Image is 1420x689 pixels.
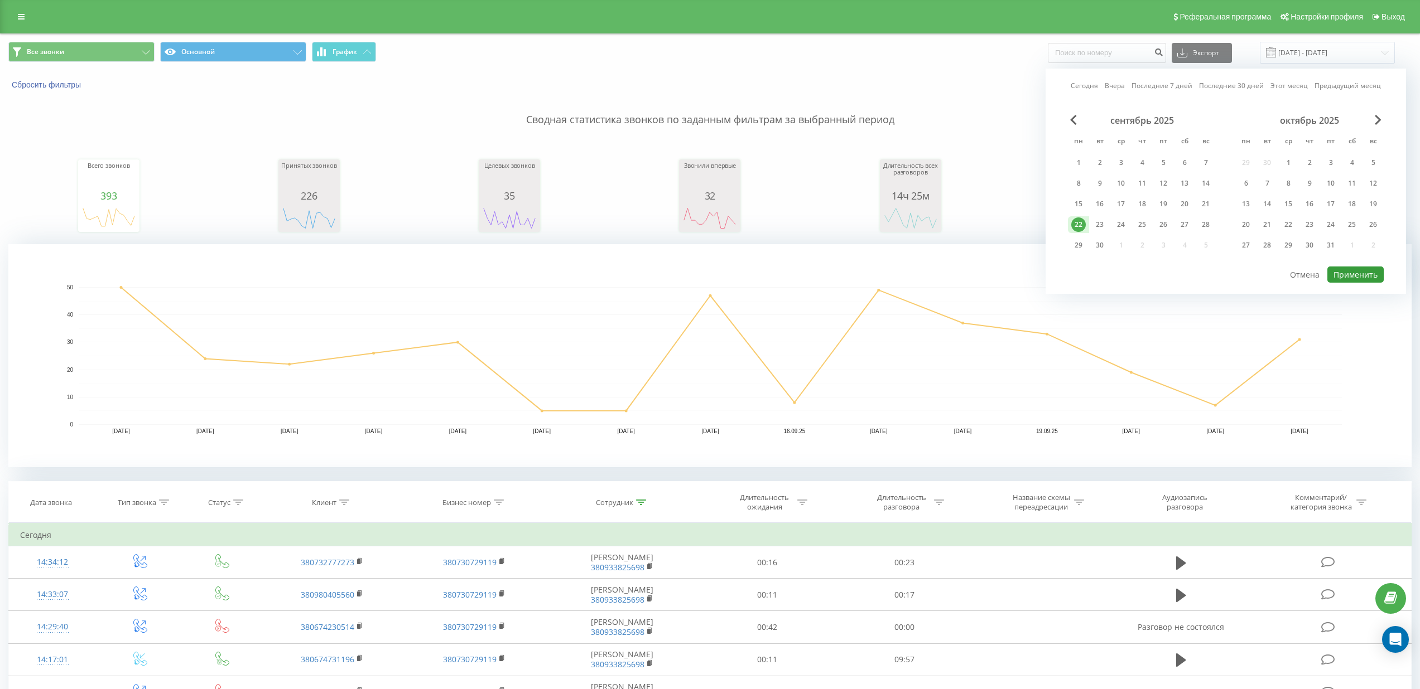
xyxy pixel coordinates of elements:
[281,162,337,190] div: Принятых звонков
[1132,216,1153,233] div: чт 25 сент. 2025 г.
[1257,216,1278,233] div: вт 21 окт. 2025 г.
[1366,156,1380,170] div: 5
[1281,197,1296,211] div: 15
[1291,428,1308,434] text: [DATE]
[1092,197,1107,211] div: 16
[1156,156,1171,170] div: 5
[1091,134,1108,151] abbr: вторник
[1132,196,1153,212] div: чт 18 сент. 2025 г.
[1239,217,1253,232] div: 20
[1302,176,1317,191] div: 9
[1071,217,1086,232] div: 22
[1235,237,1257,254] div: пн 27 окт. 2025 г.
[1089,237,1110,254] div: вт 30 сент. 2025 г.
[312,42,376,62] button: График
[883,162,938,190] div: Длительность всех разговоров
[596,498,633,507] div: Сотрудник
[8,244,1412,467] svg: A chart.
[1315,80,1381,91] a: Предыдущий месяц
[67,312,74,318] text: 40
[546,643,699,676] td: [PERSON_NAME]
[443,557,497,567] a: 380730729119
[1323,176,1338,191] div: 10
[1299,237,1320,254] div: чт 30 окт. 2025 г.
[1174,154,1195,171] div: сб 6 сент. 2025 г.
[8,80,86,90] button: Сбросить фильтры
[1070,115,1077,125] span: Previous Month
[617,428,635,434] text: [DATE]
[1320,237,1341,254] div: пт 31 окт. 2025 г.
[9,524,1412,546] td: Сегодня
[1180,12,1271,21] span: Реферальная программа
[1366,197,1380,211] div: 19
[1176,134,1193,151] abbr: суббота
[1363,216,1384,233] div: вс 26 окт. 2025 г.
[1345,176,1359,191] div: 11
[533,428,551,434] text: [DATE]
[1363,175,1384,192] div: вс 12 окт. 2025 г.
[682,201,738,235] svg: A chart.
[591,594,644,605] a: 380933825698
[443,654,497,664] a: 380730729119
[546,579,699,611] td: [PERSON_NAME]
[81,162,137,190] div: Всего звонков
[81,201,137,235] svg: A chart.
[1341,175,1363,192] div: сб 11 окт. 2025 г.
[482,201,537,235] svg: A chart.
[1257,196,1278,212] div: вт 14 окт. 2025 г.
[1363,154,1384,171] div: вс 5 окт. 2025 г.
[836,643,973,676] td: 09:57
[1375,115,1382,125] span: Next Month
[281,201,337,235] svg: A chart.
[1071,176,1086,191] div: 8
[118,498,156,507] div: Тип звонка
[281,190,337,201] div: 226
[1235,115,1384,126] div: октябрь 2025
[1299,154,1320,171] div: чт 2 окт. 2025 г.
[1070,134,1087,151] abbr: понедельник
[1068,237,1089,254] div: пн 29 сент. 2025 г.
[1199,80,1264,91] a: Последние 30 дней
[1092,238,1107,253] div: 30
[1153,175,1174,192] div: пт 12 сент. 2025 г.
[301,557,354,567] a: 380732777273
[443,589,497,600] a: 380730729119
[1177,156,1192,170] div: 6
[8,90,1412,127] p: Сводная статистика звонков по заданным фильтрам за выбранный период
[1195,175,1216,192] div: вс 14 сент. 2025 г.
[1235,175,1257,192] div: пн 6 окт. 2025 г.
[1235,216,1257,233] div: пн 20 окт. 2025 г.
[1135,156,1149,170] div: 4
[1174,196,1195,212] div: сб 20 сент. 2025 г.
[160,42,306,62] button: Основной
[1156,217,1171,232] div: 26
[1344,134,1360,151] abbr: суббота
[1302,197,1317,211] div: 16
[67,394,74,400] text: 10
[1114,217,1128,232] div: 24
[281,428,299,434] text: [DATE]
[1239,238,1253,253] div: 27
[1322,134,1339,151] abbr: пятница
[1238,134,1254,151] abbr: понедельник
[883,201,938,235] div: A chart.
[365,428,383,434] text: [DATE]
[1012,493,1071,512] div: Название схемы переадресации
[1195,196,1216,212] div: вс 21 сент. 2025 г.
[1302,238,1317,253] div: 30
[20,649,85,671] div: 14:17:01
[1135,217,1149,232] div: 25
[836,579,973,611] td: 00:17
[1239,176,1253,191] div: 6
[1299,196,1320,212] div: чт 16 окт. 2025 г.
[112,428,130,434] text: [DATE]
[1132,154,1153,171] div: чт 4 сент. 2025 г.
[81,190,137,201] div: 393
[1323,238,1338,253] div: 31
[1299,216,1320,233] div: чт 23 окт. 2025 г.
[1132,175,1153,192] div: чт 11 сент. 2025 г.
[1110,216,1132,233] div: ср 24 сент. 2025 г.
